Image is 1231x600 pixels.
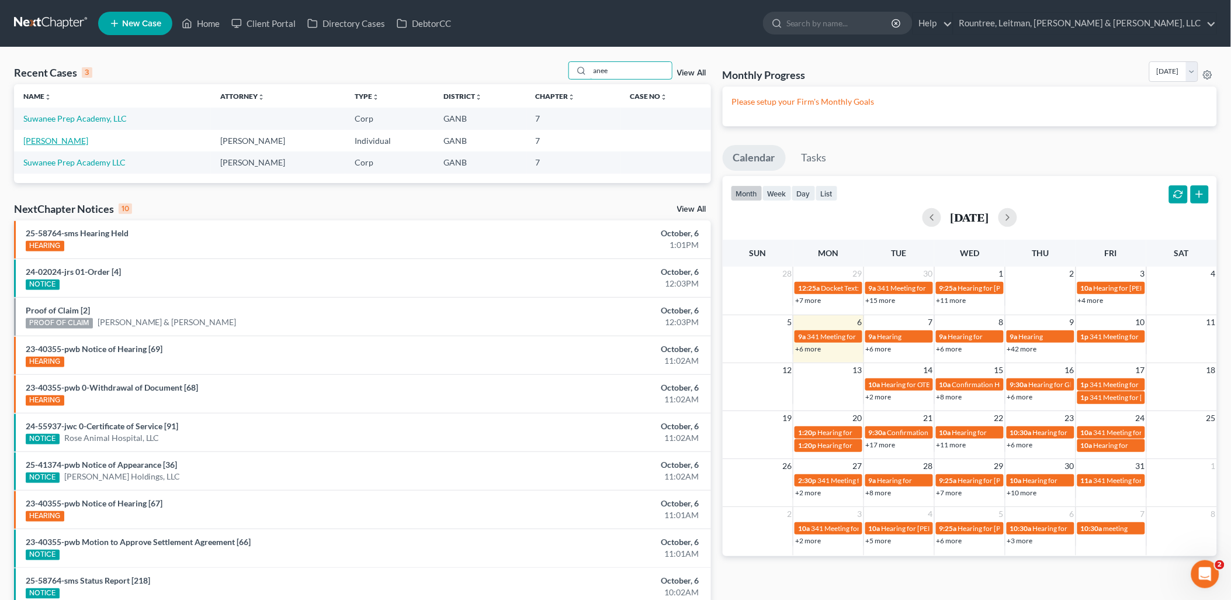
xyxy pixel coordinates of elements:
span: Hearing for [817,428,852,437]
td: 7 [526,130,620,151]
div: PROOF OF CLAIM [26,318,93,329]
a: +5 more [866,536,892,545]
a: +6 more [795,344,821,353]
span: 22 [993,411,1005,425]
i: unfold_more [475,94,482,101]
div: Recent Cases [14,65,92,80]
span: Hearing for OTB Holding LLC, et al. [882,380,987,389]
span: 29 [852,267,864,281]
a: Directory Cases [301,13,391,34]
div: 11:02AM [483,432,699,444]
span: 10:30a [1081,524,1102,533]
span: 29 [993,459,1005,473]
a: 25-41374-pwb Notice of Appearance [36] [26,460,177,470]
span: 10a [1010,476,1022,485]
span: Thu [1032,248,1049,258]
div: 10 [119,204,132,214]
button: day [792,185,816,201]
span: 9a [869,476,876,485]
span: 341 Meeting for [878,284,927,292]
span: 1p [1081,332,1089,341]
a: 23-40355-pwb Notice of Hearing [69] [26,344,162,354]
span: 341 Meeting for [PERSON_NAME] [817,476,923,485]
span: 9a [1010,332,1018,341]
div: 12:03PM [483,278,699,289]
div: October, 6 [483,382,699,394]
span: 341 Meeting for [PERSON_NAME] [1094,476,1199,485]
td: Corp [345,151,434,173]
span: 2:30p [798,476,816,485]
span: Wed [960,248,979,258]
span: 341 Meeting for [807,332,856,341]
span: 1:20p [798,441,816,450]
span: 18 [1205,363,1217,377]
input: Search by name... [786,12,893,34]
span: 30 [1064,459,1076,473]
span: Hearing for [948,332,983,341]
span: 9:25a [939,524,957,533]
div: 11:02AM [483,394,699,405]
span: 1:20p [798,428,816,437]
a: Home [176,13,226,34]
a: 25-58764-sms Hearing Held [26,228,129,238]
a: +10 more [1007,488,1037,497]
span: 21 [923,411,934,425]
a: [PERSON_NAME] & [PERSON_NAME] [98,316,237,328]
div: 10:02AM [483,587,699,598]
span: 7 [1139,507,1146,521]
span: 10:30a [1010,524,1032,533]
a: View All [677,205,706,213]
div: NOTICE [26,434,60,444]
div: NOTICE [26,550,60,560]
div: October, 6 [483,459,699,471]
span: 5 [786,315,793,329]
span: Fri [1105,248,1117,258]
i: unfold_more [660,94,667,101]
a: +3 more [1007,536,1033,545]
a: +6 more [937,536,962,545]
i: unfold_more [372,94,379,101]
td: GANB [434,108,526,129]
span: Confirmation Hearing for [952,380,1030,389]
i: unfold_more [258,94,265,101]
span: Hearing for [PERSON_NAME] [958,476,1049,485]
span: 10a [1081,284,1093,292]
span: 10a [869,380,880,389]
a: [PERSON_NAME] Holdings, LLC [64,471,181,482]
span: 28 [923,459,934,473]
a: Help [913,13,952,34]
span: Sun [750,248,767,258]
div: 11:01AM [483,509,699,521]
a: Suwanee Prep Academy LLC [23,157,126,167]
span: 9a [798,332,806,341]
span: 1p [1081,393,1089,402]
h2: [DATE] [951,211,989,223]
span: 31 [1135,459,1146,473]
span: 2 [1215,560,1225,570]
span: 10 [1135,315,1146,329]
span: Hearing [1019,332,1043,341]
a: Tasks [791,145,837,171]
span: 25 [1205,411,1217,425]
a: 24-55937-jwc 0-Certificate of Service [91] [26,421,178,431]
div: HEARING [26,395,64,406]
span: 10a [1081,441,1093,450]
a: Calendar [723,145,786,171]
span: 3 [1139,267,1146,281]
a: +17 more [866,440,896,449]
div: October, 6 [483,305,699,316]
a: Rountree, Leitman, [PERSON_NAME] & [PERSON_NAME], LLC [953,13,1216,34]
span: Hearing for [1033,524,1068,533]
span: meeting [1104,524,1128,533]
a: [PERSON_NAME] [23,136,88,146]
span: 1p [1081,380,1089,389]
span: 8 [998,315,1005,329]
div: 11:01AM [483,548,699,560]
div: October, 6 [483,343,699,355]
a: +42 more [1007,344,1037,353]
span: 10a [1081,428,1093,437]
span: 16 [1064,363,1076,377]
span: Sat [1174,248,1189,258]
div: October, 6 [483,498,699,509]
a: Case Nounfold_more [630,92,667,101]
